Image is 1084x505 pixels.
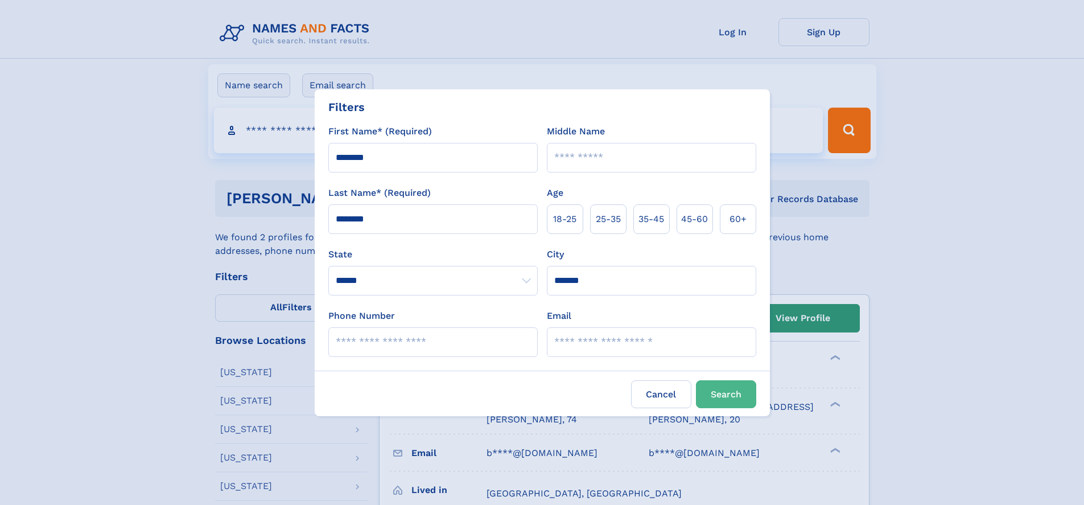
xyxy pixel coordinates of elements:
[328,98,365,116] div: Filters
[729,212,747,226] span: 60+
[547,309,571,323] label: Email
[328,248,538,261] label: State
[328,186,431,200] label: Last Name* (Required)
[696,380,756,408] button: Search
[328,125,432,138] label: First Name* (Required)
[638,212,664,226] span: 35‑45
[547,125,605,138] label: Middle Name
[328,309,395,323] label: Phone Number
[547,248,564,261] label: City
[547,186,563,200] label: Age
[681,212,708,226] span: 45‑60
[596,212,621,226] span: 25‑35
[553,212,576,226] span: 18‑25
[631,380,691,408] label: Cancel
